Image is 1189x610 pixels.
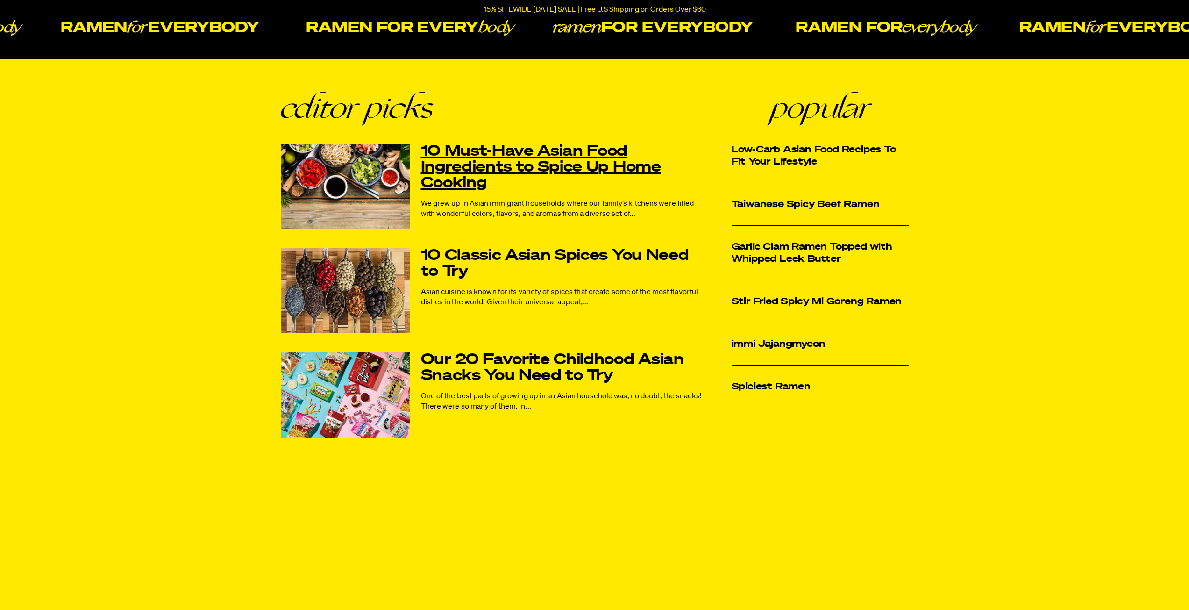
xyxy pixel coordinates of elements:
[903,16,977,37] em: everybody
[478,16,515,37] em: body
[421,287,705,308] p: Asian cuisine is known for its variety of spices that create some of the most flavorful dishes in...
[127,16,148,37] em: for
[281,352,410,438] img: Our 20 Favorite Childhood Asian Snacks You Need to Try
[732,295,909,308] a: Stir Fried Spicy Mi Goreng Ramen
[732,144,909,168] a: Low-Carb Asian Food Recipes To Fit Your Lifestyle
[732,241,909,265] a: Garlic Clam Ramen Topped with Whipped Leek Butter
[553,16,601,37] em: ramen
[281,93,705,121] h2: editor picks
[421,144,705,191] a: 10 Must-Have Asian Food Ingredients to Spice Up Home Cooking
[732,338,909,350] a: immi Jajangmyeon
[421,391,705,412] p: One of the best parts of growing up in an Asian household was, no doubt, the snacks! There were s...
[281,144,410,229] img: 10 Must-Have Asian Food Ingredients to Spice Up Home Cooking
[281,248,410,333] img: 10 Classic Asian Spices You Need to Try
[478,530,712,580] h2: Delicious
[421,248,705,280] a: 10 Classic Asian Spices You Need to Try
[484,6,706,14] p: 15% SITEWIDE [DATE] SALE | Free U.S Shipping on Orders Over $60
[478,549,712,580] em: recipes
[1086,16,1107,37] em: for
[421,352,705,384] a: Our 20 Favorite Childhood Asian Snacks You Need to Try
[732,380,909,393] a: Spiciest Ramen
[732,198,909,210] a: Taiwanese Spicy Beef Ramen
[421,199,705,219] p: We grew up in Asian immigrant households where our family’s kitchens were filled with wonderful c...
[732,93,909,121] h2: Popular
